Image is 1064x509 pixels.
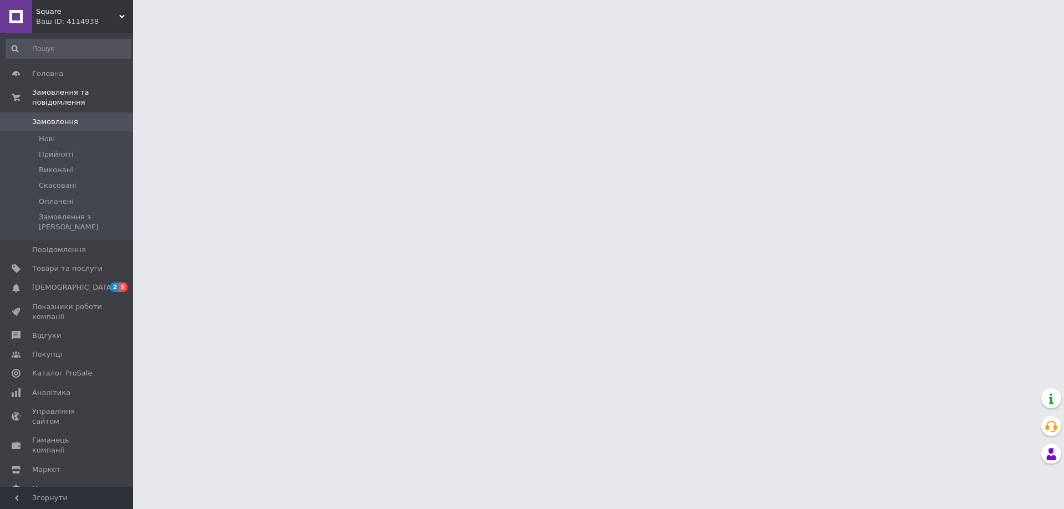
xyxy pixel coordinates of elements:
span: 2 [110,282,119,292]
span: Замовлення [32,117,78,127]
span: Оплачені [39,197,74,207]
span: Каталог ProSale [32,368,92,378]
span: Повідомлення [32,245,86,255]
span: Показники роботи компанії [32,302,103,322]
span: 9 [119,282,127,292]
span: Замовлення з [PERSON_NAME] [39,212,130,232]
span: Управління сайтом [32,407,103,426]
span: [DEMOGRAPHIC_DATA] [32,282,114,292]
div: Ваш ID: 4114938 [36,17,133,27]
span: Нові [39,134,55,144]
span: Виконані [39,165,73,175]
span: Покупці [32,349,62,359]
span: Замовлення та повідомлення [32,88,133,107]
span: Налаштування [32,484,89,493]
span: Гаманець компанії [32,435,103,455]
span: Аналітика [32,388,70,398]
span: Головна [32,69,63,79]
span: Маркет [32,465,60,475]
input: Пошук [6,39,131,59]
span: Прийняті [39,150,73,160]
span: Відгуки [32,331,61,341]
span: Square [36,7,119,17]
span: Товари та послуги [32,264,103,274]
span: Скасовані [39,181,76,191]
